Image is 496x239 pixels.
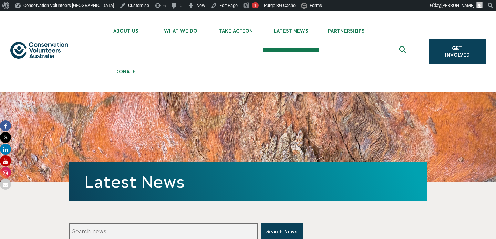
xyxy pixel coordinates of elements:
li: Take Action [208,11,263,52]
span: Take Action [208,28,263,34]
li: About Us [98,11,153,52]
span: About Us [98,28,153,34]
a: Get Involved [429,39,486,64]
a: Latest News [84,173,185,191]
span: Latest News [263,28,319,34]
span: What We Do [153,28,208,34]
button: Expand search box Close search box [395,43,412,60]
span: Donate [98,69,153,74]
img: logo.svg [10,42,68,59]
span: Expand search box [399,46,407,57]
span: 1 [254,3,256,8]
span: Partnerships [319,28,374,34]
li: What We Do [153,11,208,52]
span: [PERSON_NAME] [441,3,474,8]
